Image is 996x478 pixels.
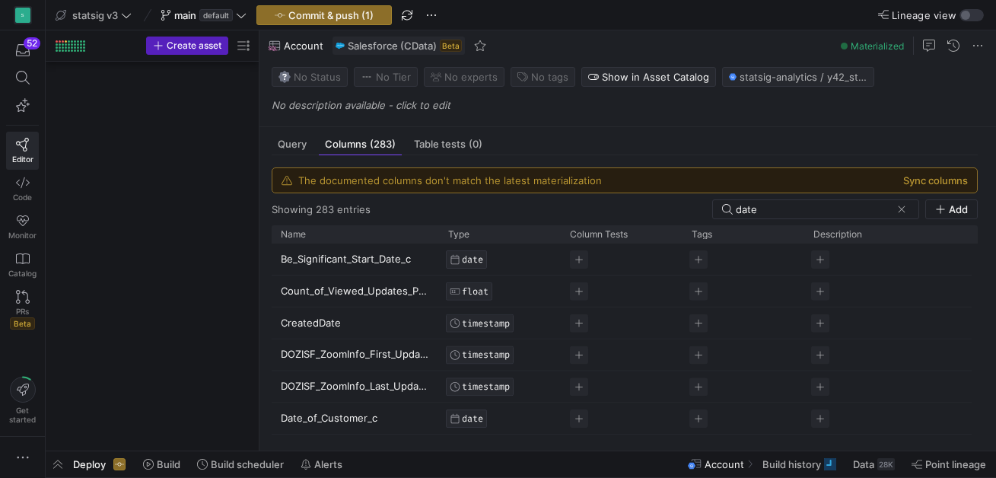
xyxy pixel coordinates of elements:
[722,67,874,87] button: statsig-analytics / y42_statsig_v3_test_main / source__statsig_salesforce_2__Account
[462,413,483,424] span: DATE
[905,451,993,477] button: Point lineage
[73,458,106,470] span: Deploy
[736,203,891,215] input: Search for columns
[925,458,986,470] span: Point lineage
[288,9,374,21] span: Commit & push (1)
[272,276,972,308] div: Press SPACE to select this row.
[8,231,37,240] span: Monitor
[361,71,411,83] span: No Tier
[157,5,250,25] button: maindefault
[570,229,628,240] span: Column Tests
[24,37,40,49] div: 52
[325,139,396,149] span: Columns
[272,244,972,276] div: Press SPACE to select this row.
[281,371,430,401] p: DOZISF_ZoomInfo_Last_Updated_c
[705,458,744,470] span: Account
[272,308,972,339] div: Press SPACE to select this row.
[462,254,483,265] span: DATE
[444,71,498,83] span: No expert s
[136,451,187,477] button: Build
[354,67,418,87] button: No tierNo Tier
[692,229,712,240] span: Tags
[199,9,233,21] span: default
[10,317,35,330] span: Beta
[16,307,29,316] span: PRs
[531,71,568,83] span: No tags
[6,246,39,284] a: Catalog
[52,5,135,25] button: statsig v3
[846,451,902,477] button: Data28K
[440,40,462,52] span: Beta
[602,71,709,83] span: Show in Asset Catalog
[581,67,716,87] button: Show in Asset Catalog
[949,203,968,215] span: Add
[167,40,221,51] span: Create asset
[462,349,510,360] span: TIMESTAMP
[740,71,867,83] span: statsig-analytics / y42_statsig_v3_test_main / source__statsig_salesforce_2__Account
[469,139,482,149] span: (0)
[853,458,874,470] span: Data
[424,67,504,87] button: No experts
[256,5,392,25] button: Commit & push (1)
[6,170,39,208] a: Code
[756,451,843,477] button: Build history
[272,403,972,435] div: Press SPACE to select this row.
[361,71,373,83] img: No tier
[6,284,39,336] a: PRsBeta
[925,199,978,219] button: Add
[762,458,821,470] span: Build history
[6,371,39,430] button: Getstarted
[157,458,180,470] span: Build
[9,406,36,424] span: Get started
[281,339,430,369] p: DOZISF_ZoomInfo_First_Updated_c
[278,139,307,149] span: Query
[12,155,33,164] span: Editor
[511,67,575,87] button: No tags
[348,40,437,52] span: Salesforce (CData)
[281,276,430,306] p: Count_of_Viewed_Updates_Page_c
[462,318,510,329] span: TIMESTAMP
[278,71,291,83] img: No status
[6,208,39,246] a: Monitor
[278,71,341,83] span: No Status
[892,9,956,21] span: Lineage view
[336,41,345,50] img: undefined
[281,244,430,274] p: Be_Significant_Start_Date_c
[272,67,348,87] button: No statusNo Status
[190,451,291,477] button: Build scheduler
[272,339,972,371] div: Press SPACE to select this row.
[272,371,972,403] div: Press SPACE to select this row.
[851,40,904,52] span: Materialized
[272,99,990,111] p: No description available - click to edit
[462,286,488,297] span: FLOAT
[281,308,430,338] p: CreatedDate
[13,193,32,202] span: Code
[877,458,895,470] div: 28K
[903,174,968,186] button: Sync columns
[272,203,371,215] div: Showing 283 entries
[281,435,430,465] p: Date_of_Last_G2_Page_Visit_AB_Tasty_c
[6,37,39,64] button: 52
[294,451,349,477] button: Alerts
[272,435,972,467] div: Press SPACE to select this row.
[314,458,342,470] span: Alerts
[72,9,118,21] span: statsig v3
[281,229,306,240] span: Name
[813,229,862,240] span: Description
[8,269,37,278] span: Catalog
[211,458,284,470] span: Build scheduler
[6,2,39,28] a: S
[284,40,323,52] span: Account
[146,37,228,55] button: Create asset
[448,229,469,240] span: Type
[15,8,30,23] div: S
[462,381,510,392] span: TIMESTAMP
[174,9,196,21] span: main
[281,403,430,433] p: Date_of_Customer_c
[298,174,602,186] div: The documented columns don't match the latest materialization
[414,139,482,149] span: Table tests
[370,139,396,149] span: (283)
[6,132,39,170] a: Editor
